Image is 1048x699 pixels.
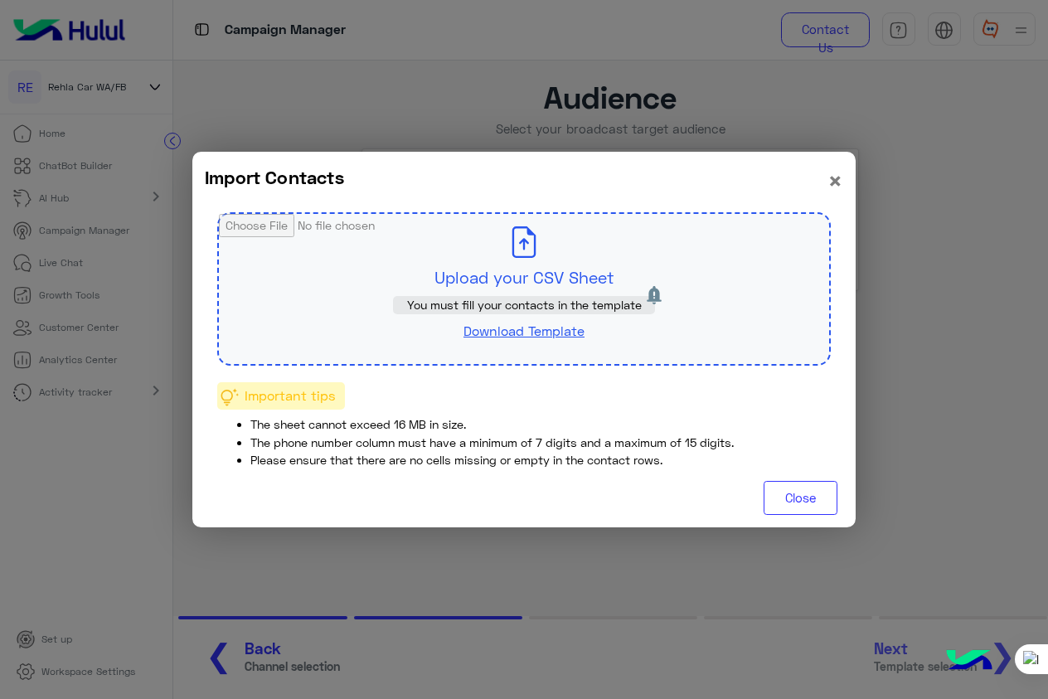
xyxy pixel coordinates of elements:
span: Important tips [239,381,342,409]
button: Close [827,164,843,197]
span: You must fill your contacts in the template [407,298,642,312]
span: × [827,165,843,195]
img: hulul-logo.png [940,633,998,691]
a: Download Template [463,323,585,338]
li: The phone number column must have a minimum of 7 digits and a maximum of 15 digits. [250,434,856,451]
li: Please ensure that there are no cells missing or empty in the contact rows. [250,451,856,468]
button: Close [764,481,837,515]
li: The sheet cannot exceed 16 MB in size. [250,415,856,433]
h3: Import Contacts [205,164,344,190]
